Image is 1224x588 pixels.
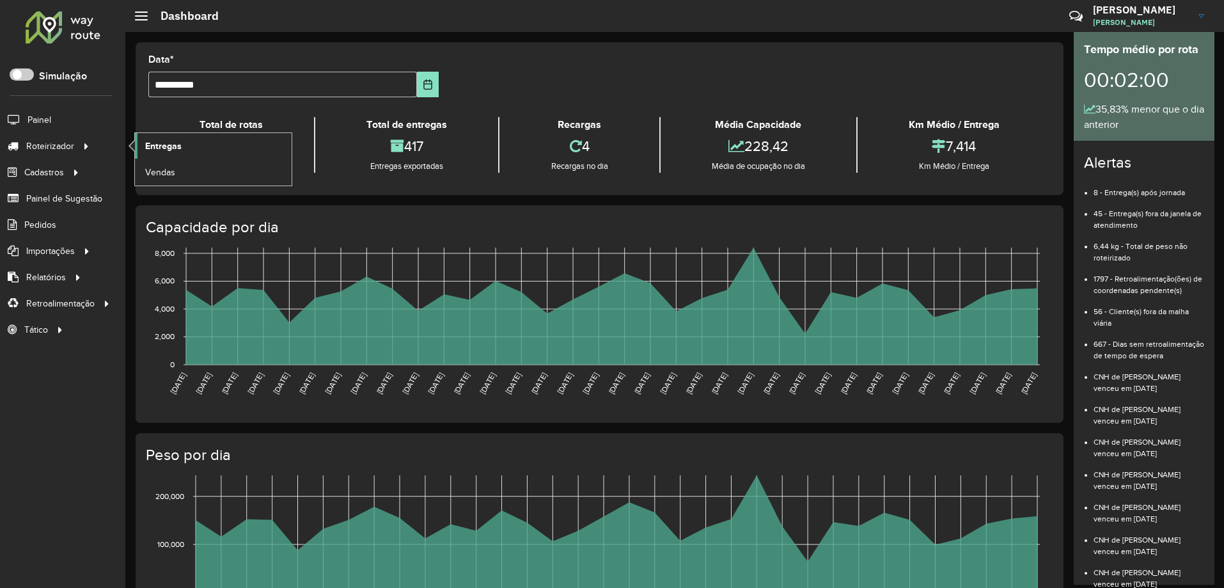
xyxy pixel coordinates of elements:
span: Retroalimentação [26,297,95,310]
div: Recargas [503,117,655,132]
text: [DATE] [555,371,574,395]
text: [DATE] [169,371,187,395]
li: 45 - Entrega(s) fora da janela de atendimento [1094,198,1204,231]
text: 100,000 [157,540,184,548]
span: Painel [27,113,51,127]
div: Tempo médio por rota [1084,41,1204,58]
text: [DATE] [349,371,368,395]
text: [DATE] [581,371,600,395]
div: 00:02:00 [1084,58,1204,102]
text: [DATE] [813,371,832,395]
button: Choose Date [417,72,439,97]
div: Recargas no dia [503,160,655,173]
text: [DATE] [865,371,883,395]
text: 200,000 [155,492,184,500]
text: [DATE] [297,371,316,395]
div: 417 [318,132,495,160]
div: Média Capacidade [664,117,853,132]
text: 8,000 [155,249,175,257]
div: Entregas exportadas [318,160,495,173]
span: Cadastros [24,166,64,179]
span: Tático [24,323,48,337]
div: Média de ocupação no dia [664,160,853,173]
span: Painel de Sugestão [26,192,102,205]
div: 228,42 [664,132,853,160]
li: 667 - Dias sem retroalimentação de tempo de espera [1094,329,1204,362]
text: [DATE] [787,371,806,395]
text: [DATE] [839,371,858,395]
text: [DATE] [400,371,419,395]
span: Pedidos [24,218,56,232]
div: Km Médio / Entrega [861,160,1047,173]
h2: Dashboard [148,9,219,23]
li: CNH de [PERSON_NAME] venceu em [DATE] [1094,362,1204,394]
text: [DATE] [659,371,677,395]
text: [DATE] [994,371,1012,395]
span: Relatórios [26,271,66,284]
li: 1797 - Retroalimentação(ões) de coordenadas pendente(s) [1094,264,1204,296]
li: CNH de [PERSON_NAME] venceu em [DATE] [1094,427,1204,459]
h4: Alertas [1084,154,1204,172]
text: [DATE] [530,371,548,395]
li: CNH de [PERSON_NAME] venceu em [DATE] [1094,394,1204,427]
div: 35,83% menor que o dia anterior [1084,102,1204,132]
span: Entregas [145,139,182,153]
li: 6,44 kg - Total de peso não roteirizado [1094,231,1204,264]
text: [DATE] [194,371,213,395]
text: [DATE] [632,371,651,395]
text: [DATE] [684,371,703,395]
div: Total de entregas [318,117,495,132]
h3: [PERSON_NAME] [1093,4,1189,16]
text: 0 [170,360,175,369]
text: [DATE] [891,371,909,395]
li: CNH de [PERSON_NAME] venceu em [DATE] [1094,459,1204,492]
text: [DATE] [762,371,780,395]
span: Importações [26,244,75,258]
text: [DATE] [504,371,522,395]
text: 2,000 [155,333,175,341]
text: [DATE] [427,371,445,395]
a: Entregas [135,133,292,159]
div: 4 [503,132,655,160]
li: CNH de [PERSON_NAME] venceu em [DATE] [1094,525,1204,557]
text: [DATE] [916,371,935,395]
text: 4,000 [155,305,175,313]
text: [DATE] [452,371,471,395]
div: Km Médio / Entrega [861,117,1047,132]
label: Data [148,52,174,67]
h4: Capacidade por dia [146,218,1051,237]
a: Contato Rápido [1062,3,1090,30]
h4: Peso por dia [146,446,1051,465]
div: Total de rotas [152,117,311,132]
div: 7,414 [861,132,1047,160]
text: [DATE] [220,371,239,395]
span: Roteirizador [26,139,74,153]
li: 56 - Cliente(s) fora da malha viária [1094,296,1204,329]
text: 6,000 [155,277,175,285]
text: [DATE] [1019,371,1038,395]
span: Vendas [145,166,175,179]
li: CNH de [PERSON_NAME] venceu em [DATE] [1094,492,1204,525]
a: Vendas [135,159,292,185]
text: [DATE] [375,371,393,395]
text: [DATE] [323,371,341,395]
text: [DATE] [607,371,625,395]
text: [DATE] [272,371,290,395]
text: [DATE] [736,371,755,395]
li: 8 - Entrega(s) após jornada [1094,177,1204,198]
span: [PERSON_NAME] [1093,17,1189,28]
text: [DATE] [968,371,987,395]
text: [DATE] [478,371,496,395]
text: [DATE] [710,371,728,395]
text: [DATE] [246,371,265,395]
label: Simulação [39,68,87,84]
text: [DATE] [942,371,961,395]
